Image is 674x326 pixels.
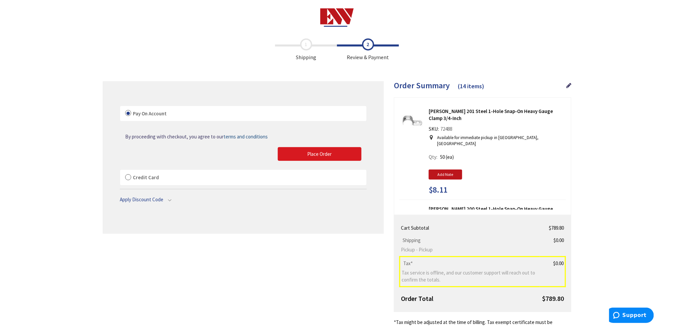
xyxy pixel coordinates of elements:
span: $789.80 [549,225,564,231]
span: (ea) [446,154,454,160]
a: By proceeding with checkout, you agree to ourterms and conditions [125,133,268,140]
button: Place Order [278,147,361,161]
span: Place Order [308,151,332,157]
span: Shipping [275,38,337,61]
span: 72488 [439,126,454,132]
img: Electrical Wholesalers, Inc. [320,8,354,27]
span: Shipping [401,237,423,243]
span: $0.00 [553,260,564,266]
span: (14 items) [458,82,484,90]
span: $8.11 [429,186,447,194]
span: By proceeding with checkout, you agree to our [125,133,268,140]
span: $789.80 [542,294,564,303]
iframe: Opens a widget where you can find more information [609,308,654,324]
span: Apply Discount Code [120,196,163,203]
span: Pay On Account [133,110,167,117]
span: Credit Card [133,174,159,181]
div: SKU: [429,125,454,135]
p: Available for immediate pickup in [GEOGRAPHIC_DATA], [GEOGRAPHIC_DATA] [437,135,563,147]
strong: [PERSON_NAME] 201 Steel 1-Hole Snap-On Heavy Gauge Clamp 3/4-Inch [429,108,566,122]
span: Qty [429,154,436,160]
span: 50 [440,154,445,160]
th: Cart Subtotal [400,222,540,234]
span: Review & Payment [337,38,399,61]
img: Crouse-Hinds 201 Steel 1-Hole Snap-On Heavy Gauge Clamp 3/4-Inch [402,110,423,131]
strong: [PERSON_NAME] 200 Steel 1-Hole Snap-On Heavy Gauge Clamp 1/2-Inch [429,205,566,220]
span: terms and conditions [224,133,268,140]
span: Pickup - Pickup [401,246,537,253]
strong: Order Total [401,294,434,303]
img: Crouse-Hinds 200 Steel 1-Hole Snap-On Heavy Gauge Clamp 1/2-Inch [402,208,423,229]
span: Order Summary [394,80,450,91]
span: $0.00 [554,237,564,243]
span: Tax service is offline, and our customer support will reach out to confirm the totals. [402,269,537,284]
